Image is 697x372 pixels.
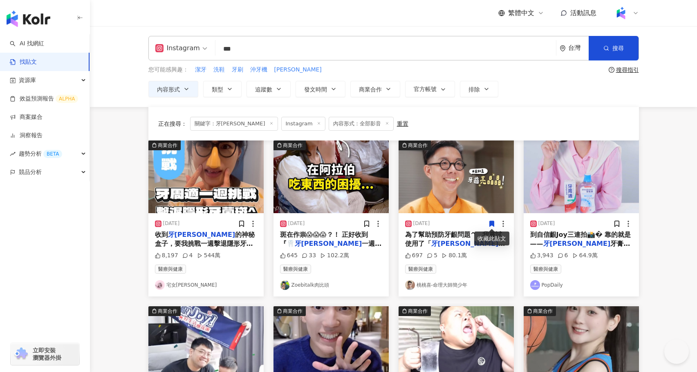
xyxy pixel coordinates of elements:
button: 追蹤數 [247,81,291,97]
div: 搜尋指引 [616,67,639,73]
span: 繁體中文 [508,9,534,18]
button: 商業合作 [273,140,389,213]
div: Instagram [155,42,200,55]
div: 3,943 [530,252,554,260]
div: 5 [427,252,437,260]
span: 收到 [155,231,168,238]
div: [DATE] [288,220,305,227]
span: 類型 [212,86,223,93]
span: 活動訊息 [570,9,596,17]
span: 到自信齦Joy三連拍📸� 靠的就是—— [530,231,631,247]
img: Kolr%20app%20icon%20%281%29.png [613,5,629,21]
a: KOL AvatarZoebitalk肉比頭 [280,280,382,290]
div: 6 [558,252,568,260]
div: 4 [182,252,193,260]
div: 64.9萬 [572,252,598,260]
span: 排除 [468,86,480,93]
span: 牙刷 [232,66,243,74]
span: [PERSON_NAME] [274,66,322,74]
span: environment [560,45,566,51]
button: 洗鞋 [213,65,225,74]
div: 544萬 [197,252,221,260]
a: KOL AvatarPopDaily [530,280,632,290]
div: [DATE] [413,220,430,227]
span: 醫療與健康 [405,265,436,274]
button: 內容形式 [148,81,198,97]
div: 商業合作 [283,141,303,149]
img: post-image [273,140,389,213]
span: rise [10,151,16,157]
img: post-image [148,140,264,213]
iframe: Help Scout Beacon - Open [664,339,689,364]
span: 商業合作 [359,86,382,93]
div: 商業合作 [158,141,177,149]
a: searchAI 找網紅 [10,40,44,48]
span: Instagram [281,117,325,131]
span: 搜尋 [612,45,624,51]
div: 102.2萬 [320,252,349,260]
div: 645 [280,252,298,260]
mark: 牙[PERSON_NAME] [431,240,505,247]
span: 潔牙 [195,66,206,74]
button: 商業合作 [350,81,400,97]
button: 沖牙機 [250,65,268,74]
button: 商業合作 [148,140,264,213]
button: 類型 [203,81,242,97]
a: 找貼文 [10,58,37,66]
span: 您可能感興趣： [148,66,188,74]
span: 沖牙機 [250,66,267,74]
span: 斑在作祟😱😱😱？！ 正好收到『🦷 [280,231,368,247]
button: 發文時間 [296,81,345,97]
button: 牙刷 [231,65,244,74]
div: 697 [405,252,423,260]
mark: 牙[PERSON_NAME] [543,240,611,247]
img: KOL Avatar [155,280,165,290]
mark: 牙[PERSON_NAME] [168,231,235,238]
span: 官方帳號 [414,86,437,92]
span: 立即安裝 瀏覽器外掛 [33,347,61,361]
img: post-image [524,140,639,213]
span: 醫療與健康 [530,265,561,274]
div: BETA [43,150,62,158]
button: 排除 [460,81,498,97]
button: 搜尋 [589,36,639,60]
div: 商業合作 [533,307,553,315]
div: [DATE] [538,220,555,227]
a: KOL Avatar宅女[PERSON_NAME] [155,280,257,290]
img: KOL Avatar [280,280,290,290]
span: 追蹤數 [255,86,272,93]
button: 商業合作 [399,140,514,213]
div: 33 [302,252,316,260]
img: post-image [399,140,514,213]
div: 商業合作 [158,307,177,315]
mark: 牙[PERSON_NAME] [295,240,362,247]
span: 醫療與健康 [155,265,186,274]
img: KOL Avatar [530,280,540,290]
div: 收藏此貼文 [474,232,509,245]
img: chrome extension [13,347,29,361]
div: [DATE] [163,220,180,227]
span: 趨勢分析 [19,145,62,163]
a: KOL Avatar桃桃喜-命理大師簡少年 [405,280,507,290]
button: 潔牙 [195,65,207,74]
span: 為了幫助預防牙齦問題^，我嘗試使用了「 [405,231,502,247]
span: 內容形式：全部影音 [329,117,394,131]
div: 商業合作 [408,307,428,315]
div: 商業合作 [283,307,303,315]
img: logo [7,11,50,27]
a: 商案媒合 [10,113,43,121]
span: 正在搜尋 ： [158,120,187,127]
span: 內容形式 [157,86,180,93]
a: 洞察報告 [10,131,43,140]
span: 關鍵字：牙[PERSON_NAME] [190,117,278,131]
a: chrome extension立即安裝 瀏覽器外掛 [11,343,79,365]
a: 效益預測報告ALPHA [10,95,78,103]
div: 80.1萬 [442,252,467,260]
span: 洗鞋 [213,66,225,74]
div: 重置 [397,120,408,127]
span: 競品分析 [19,163,42,181]
button: [PERSON_NAME] [274,65,322,74]
button: 官方帳號 [405,81,455,97]
span: 資源庫 [19,71,36,89]
div: 台灣 [568,45,589,51]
